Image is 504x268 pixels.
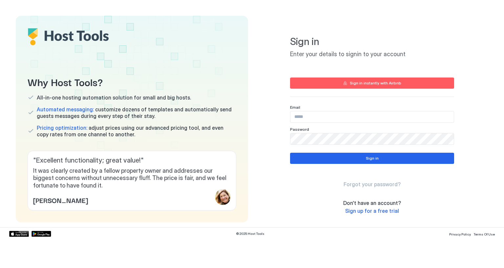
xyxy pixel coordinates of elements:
span: Email [290,105,300,110]
span: All-in-one hosting automation solution for small and big hosts. [37,94,191,101]
span: Enter your details to signin to your account [290,51,454,58]
span: Password [290,127,309,132]
a: Privacy Policy [449,230,471,237]
div: Sign in [366,155,379,161]
a: Forgot your password? [344,181,401,188]
div: profile [215,189,231,205]
input: Input Field [290,111,454,123]
input: Input Field [290,133,454,145]
span: It was clearly created by a fellow property owner and addresses our biggest concerns without unne... [33,167,231,190]
span: Sign in [290,35,454,48]
span: adjust prices using our advanced pricing tool, and even copy rates from one channel to another. [37,124,236,138]
div: Sign in instantly with Airbnb [350,80,401,86]
span: Pricing optimization: [37,124,87,131]
span: © 2025 Host Tools [236,232,264,236]
span: customize dozens of templates and automatically send guests messages during every step of their s... [37,106,236,119]
span: Automated messaging: [37,106,94,113]
span: " Excellent functionality; great value! " [33,156,231,165]
span: Terms Of Use [473,232,495,236]
a: Sign up for a free trial [345,208,399,214]
span: Don't have an account? [343,200,401,206]
button: Sign in [290,153,454,164]
span: Privacy Policy [449,232,471,236]
span: Forgot your password? [344,181,401,188]
button: Sign in instantly with Airbnb [290,78,454,89]
a: Terms Of Use [473,230,495,237]
span: [PERSON_NAME] [33,195,88,205]
a: App Store [9,231,29,237]
span: Why Host Tools? [28,74,236,89]
a: Google Play Store [31,231,51,237]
